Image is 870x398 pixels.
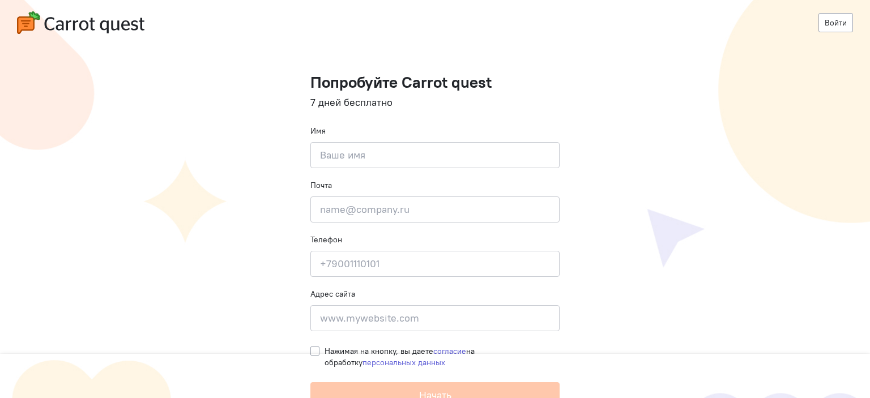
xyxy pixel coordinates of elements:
[310,251,560,277] input: +79001110101
[310,125,326,136] label: Имя
[818,13,853,32] a: Войти
[310,142,560,168] input: Ваше имя
[310,74,560,91] h1: Попробуйте Carrot quest
[310,97,560,108] h4: 7 дней бесплатно
[310,196,560,222] input: name@company.ru
[310,288,355,299] label: Адрес сайта
[17,11,144,34] img: carrot-quest-logo.svg
[310,179,332,191] label: Почта
[433,346,466,356] a: согласие
[310,234,342,245] label: Телефон
[325,346,475,367] span: Нажимая на кнопку, вы даете на обработку
[310,305,560,331] input: www.mywebsite.com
